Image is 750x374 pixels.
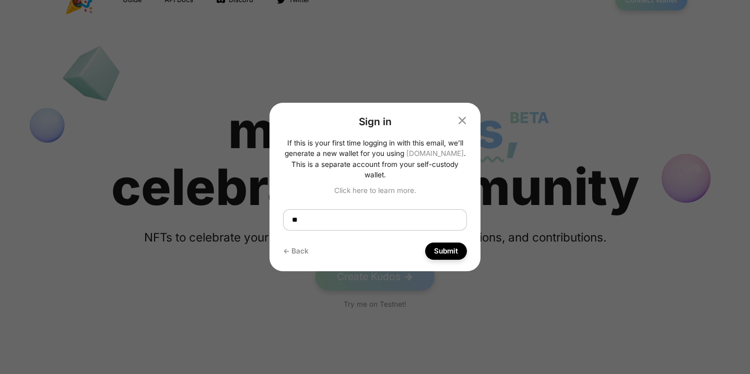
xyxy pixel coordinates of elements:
a: [DOMAIN_NAME] [406,149,464,158]
button: ← Back [283,243,309,260]
a: Click here to learn more. [334,186,416,195]
div: Sign in [283,114,467,129]
button: Submit [425,243,467,260]
div: If this is your first time logging in with this email, we’ll generate a new wallet for you using ... [283,138,467,180]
